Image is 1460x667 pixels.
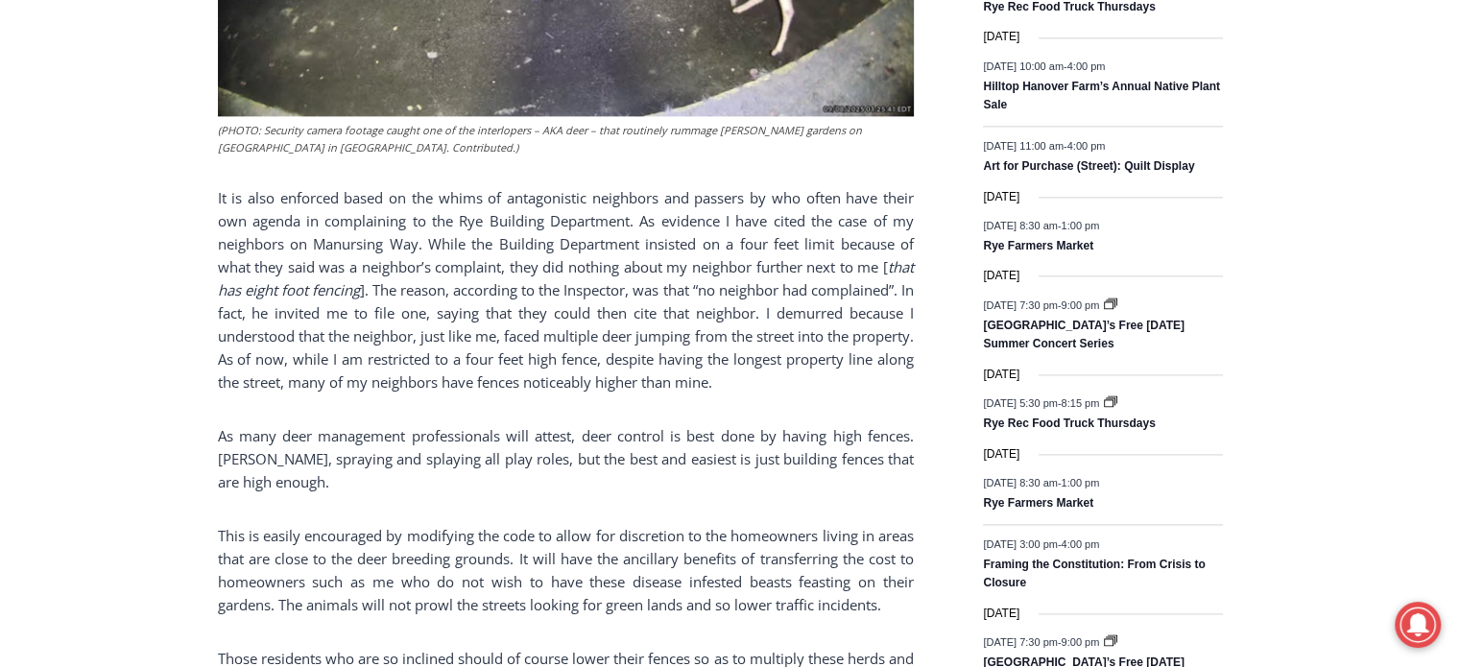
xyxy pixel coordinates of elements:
[1061,219,1099,230] span: 1:00 pm
[1061,397,1099,409] span: 8:15 pm
[983,80,1220,113] a: Hilltop Hanover Farm’s Annual Native Plant Sale
[983,140,1064,152] span: [DATE] 11:00 am
[1067,140,1106,152] span: 4:00 pm
[201,57,268,157] div: unique DIY crafts
[983,28,1019,46] time: [DATE]
[983,298,1102,310] time: -
[983,636,1102,648] time: -
[462,186,930,239] a: Intern @ [DOMAIN_NAME]
[1,191,277,239] a: [PERSON_NAME] Read Sanctuary Fall Fest: [DATE]
[983,417,1155,432] a: Rye Rec Food Truck Thursdays
[197,120,273,229] div: "[PERSON_NAME]'s draw is the fine variety of pristine raw fish kept on hand"
[502,191,890,234] span: Intern @ [DOMAIN_NAME]
[983,219,1057,230] span: [DATE] 8:30 am
[15,193,246,237] h4: [PERSON_NAME] Read Sanctuary Fall Fest: [DATE]
[218,186,914,393] p: It is also enforced based on the whims of antagonistic neighbors and passers by who often have th...
[983,445,1019,464] time: [DATE]
[983,397,1102,409] time: -
[218,257,914,299] em: that has eight foot fencing
[1067,60,1106,71] span: 4:00 pm
[1061,538,1099,550] span: 4:00 pm
[983,496,1093,512] a: Rye Farmers Market
[983,239,1093,254] a: Rye Farmers Market
[983,159,1194,175] a: Art for Purchase (Street): Quilt Display
[983,188,1019,206] time: [DATE]
[983,298,1057,310] span: [DATE] 7:30 pm
[485,1,907,186] div: "We would have speakers with experience in local journalism speak to us about their experiences a...
[983,636,1057,648] span: [DATE] 7:30 pm
[983,60,1064,71] span: [DATE] 10:00 am
[983,366,1019,384] time: [DATE]
[214,162,219,181] div: /
[1,193,193,239] a: Open Tues. - Sun. [PHONE_NUMBER]
[983,267,1019,285] time: [DATE]
[983,605,1019,623] time: [DATE]
[1061,477,1099,488] span: 1:00 pm
[983,538,1099,550] time: -
[983,397,1057,409] span: [DATE] 5:30 pm
[218,424,914,493] p: As many deer management professionals will attest, deer control is best done by having high fence...
[983,219,1099,230] time: -
[201,162,209,181] div: 5
[983,538,1057,550] span: [DATE] 3:00 pm
[983,60,1105,71] time: -
[983,558,1205,591] a: Framing the Constitution: From Crisis to Closure
[983,477,1057,488] span: [DATE] 8:30 am
[983,319,1185,352] a: [GEOGRAPHIC_DATA]’s Free [DATE] Summer Concert Series
[224,162,232,181] div: 6
[218,524,914,616] p: This is easily encouraged by modifying the code to allow for discretion to the homeowners living ...
[983,477,1099,488] time: -
[983,140,1105,152] time: -
[1061,298,1099,310] span: 9:00 pm
[218,122,914,155] figcaption: (PHOTO: Security camera footage caught one of the interlopers – AKA deer – that routinely rummage...
[6,198,188,271] span: Open Tues. - Sun. [PHONE_NUMBER]
[1061,636,1099,648] span: 9:00 pm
